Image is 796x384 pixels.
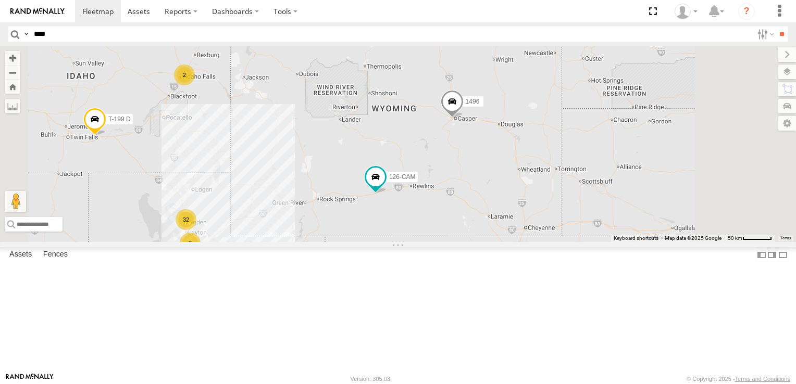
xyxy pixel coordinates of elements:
[5,51,20,65] button: Zoom in
[753,27,776,42] label: Search Filter Options
[351,376,390,382] div: Version: 305.03
[778,247,788,262] label: Hide Summary Table
[614,235,658,242] button: Keyboard shortcuts
[10,8,65,15] img: rand-logo.svg
[671,4,701,19] div: Heidi Drysdale
[5,191,26,212] button: Drag Pegman onto the map to open Street View
[735,376,790,382] a: Terms and Conditions
[5,80,20,94] button: Zoom Home
[778,116,796,131] label: Map Settings
[389,173,416,181] span: 126-CAM
[780,236,791,240] a: Terms
[174,65,195,85] div: 2
[4,248,37,262] label: Assets
[728,235,742,241] span: 50 km
[38,248,73,262] label: Fences
[5,65,20,80] button: Zoom out
[6,374,54,384] a: Visit our Website
[108,116,131,123] span: T-199 D
[180,233,201,253] div: 9
[725,235,775,242] button: Map Scale: 50 km per 53 pixels
[738,3,755,20] i: ?
[22,27,30,42] label: Search Query
[176,209,196,230] div: 32
[665,235,722,241] span: Map data ©2025 Google
[5,99,20,113] label: Measure
[767,247,777,262] label: Dock Summary Table to the Right
[756,247,767,262] label: Dock Summary Table to the Left
[687,376,790,382] div: © Copyright 2025 -
[466,98,480,105] span: 1496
